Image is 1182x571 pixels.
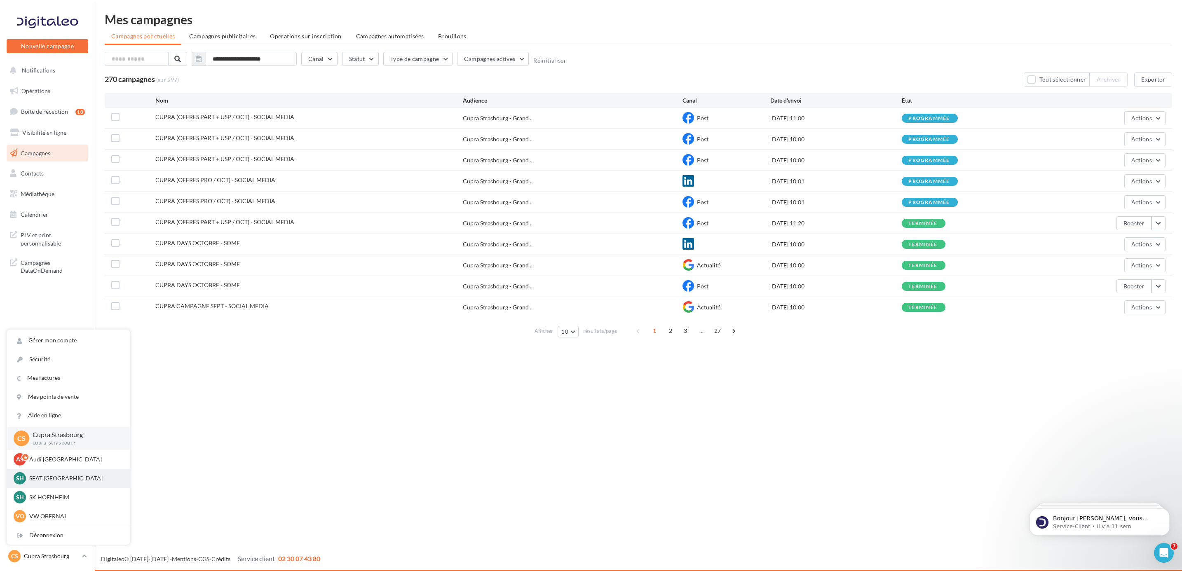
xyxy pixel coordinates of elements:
[463,198,534,206] span: Cupra Strasbourg - Grand ...
[5,254,90,278] a: Campagnes DataOnDemand
[7,39,88,53] button: Nouvelle campagne
[21,87,50,94] span: Opérations
[16,474,24,482] span: SH
[342,52,379,66] button: Statut
[679,324,692,337] span: 3
[29,512,120,520] p: VW OBERNAI
[902,96,1034,105] div: État
[7,369,130,387] a: Mes factures
[770,135,902,143] div: [DATE] 10:00
[5,206,90,223] a: Calendrier
[1124,174,1166,188] button: Actions
[7,406,130,425] a: Aide en ligne
[5,226,90,250] a: PLV et print personnalisable
[105,13,1172,26] div: Mes campagnes
[1134,73,1172,87] button: Exporter
[5,145,90,162] a: Campagnes
[1131,241,1152,248] span: Actions
[908,158,950,163] div: programmée
[5,103,90,120] a: Boîte de réception10
[1124,111,1166,125] button: Actions
[697,220,708,227] span: Post
[648,324,661,337] span: 1
[697,304,720,311] span: Actualité
[33,430,117,440] p: Cupra Strasbourg
[22,67,55,74] span: Notifications
[1131,199,1152,206] span: Actions
[155,218,294,225] span: CUPRA (OFFRES PART + USP / OCT) - SOCIAL MEDIA
[11,552,18,560] span: CS
[463,219,534,227] span: Cupra Strasbourg - Grand ...
[770,303,902,311] div: [DATE] 10:00
[1116,279,1152,293] button: Booster
[21,108,68,115] span: Boîte de réception
[16,512,24,520] span: VO
[908,137,950,142] div: programmée
[301,52,338,66] button: Canal
[1124,153,1166,167] button: Actions
[664,324,677,337] span: 2
[7,526,130,545] div: Déconnexion
[695,324,708,337] span: ...
[172,555,196,562] a: Mentions
[155,302,269,309] span: CUPRA CAMPAGNE SEPT - SOCIAL MEDIA
[1171,543,1177,550] span: 7
[238,555,275,562] span: Service client
[463,135,534,143] span: Cupra Strasbourg - Grand ...
[105,75,155,84] span: 270 campagnes
[211,555,230,562] a: Crédits
[463,282,534,290] span: Cupra Strasbourg - Grand ...
[1131,136,1152,143] span: Actions
[697,283,708,290] span: Post
[908,263,937,268] div: terminée
[682,96,770,105] div: Canal
[561,328,568,335] span: 10
[463,177,534,185] span: Cupra Strasbourg - Grand ...
[36,24,141,88] span: Bonjour [PERSON_NAME], vous n'avez pas encore souscrit au module Marketing Direct ? Pour cela, c'...
[1131,178,1152,185] span: Actions
[7,548,88,564] a: CS Cupra Strasbourg
[1124,300,1166,314] button: Actions
[770,240,902,248] div: [DATE] 10:00
[1124,132,1166,146] button: Actions
[908,221,937,226] div: terminée
[908,305,937,310] div: terminée
[438,33,467,40] span: Brouillons
[463,303,534,311] span: Cupra Strasbourg - Grand ...
[189,33,256,40] span: Campagnes publicitaires
[697,136,708,143] span: Post
[356,33,424,40] span: Campagnes automatisées
[155,155,294,162] span: CUPRA (OFFRES PART + USP / OCT) - SOCIAL MEDIA
[697,157,708,164] span: Post
[463,240,534,248] span: Cupra Strasbourg - Grand ...
[21,190,54,197] span: Médiathèque
[155,176,275,183] span: CUPRA (OFFRES PRO / OCT) - SOCIAL MEDIA
[22,129,66,136] span: Visibilité en ligne
[156,76,179,84] span: (sur 297)
[711,324,725,337] span: 27
[1116,216,1152,230] button: Booster
[21,257,85,275] span: Campagnes DataOnDemand
[770,114,902,122] div: [DATE] 11:00
[457,52,529,66] button: Campagnes actives
[908,242,937,247] div: terminée
[21,149,50,156] span: Campagnes
[1131,157,1152,164] span: Actions
[16,455,23,463] span: AS
[463,261,534,269] span: Cupra Strasbourg - Grand ...
[75,109,85,115] div: 10
[1024,73,1090,87] button: Tout sélectionner
[908,116,950,121] div: programmée
[1017,491,1182,549] iframe: Intercom notifications message
[101,555,320,562] span: © [DATE]-[DATE] - - -
[1090,73,1128,87] button: Archiver
[908,200,950,205] div: programmée
[558,326,579,337] button: 10
[101,555,124,562] a: Digitaleo
[155,260,240,267] span: CUPRA DAYS OCTOBRE - SOME
[7,388,130,406] a: Mes points de vente
[770,219,902,227] div: [DATE] 11:20
[697,262,720,269] span: Actualité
